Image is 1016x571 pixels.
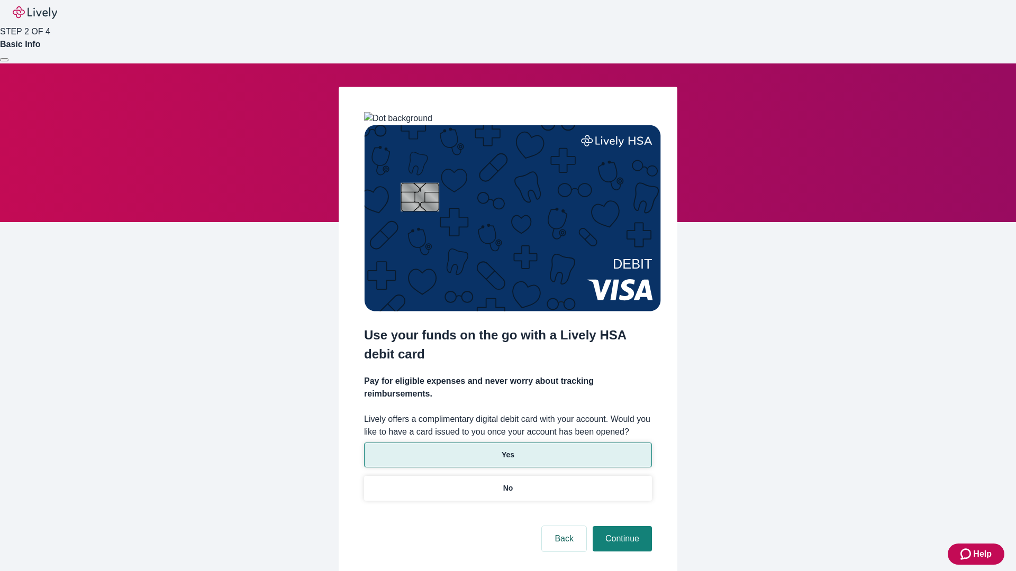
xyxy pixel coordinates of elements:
[364,476,652,501] button: No
[593,526,652,551] button: Continue
[948,544,1004,565] button: Zendesk support iconHelp
[364,112,432,125] img: Dot background
[503,483,513,494] p: No
[542,526,586,551] button: Back
[502,449,514,461] p: Yes
[364,375,652,400] h4: Pay for eligible expenses and never worry about tracking reimbursements.
[364,413,652,438] label: Lively offers a complimentary digital debit card with your account. Would you like to have a card...
[973,548,992,560] span: Help
[364,443,652,467] button: Yes
[364,326,652,364] h2: Use your funds on the go with a Lively HSA debit card
[960,548,973,560] svg: Zendesk support icon
[364,125,661,311] img: Debit card
[13,6,57,19] img: Lively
